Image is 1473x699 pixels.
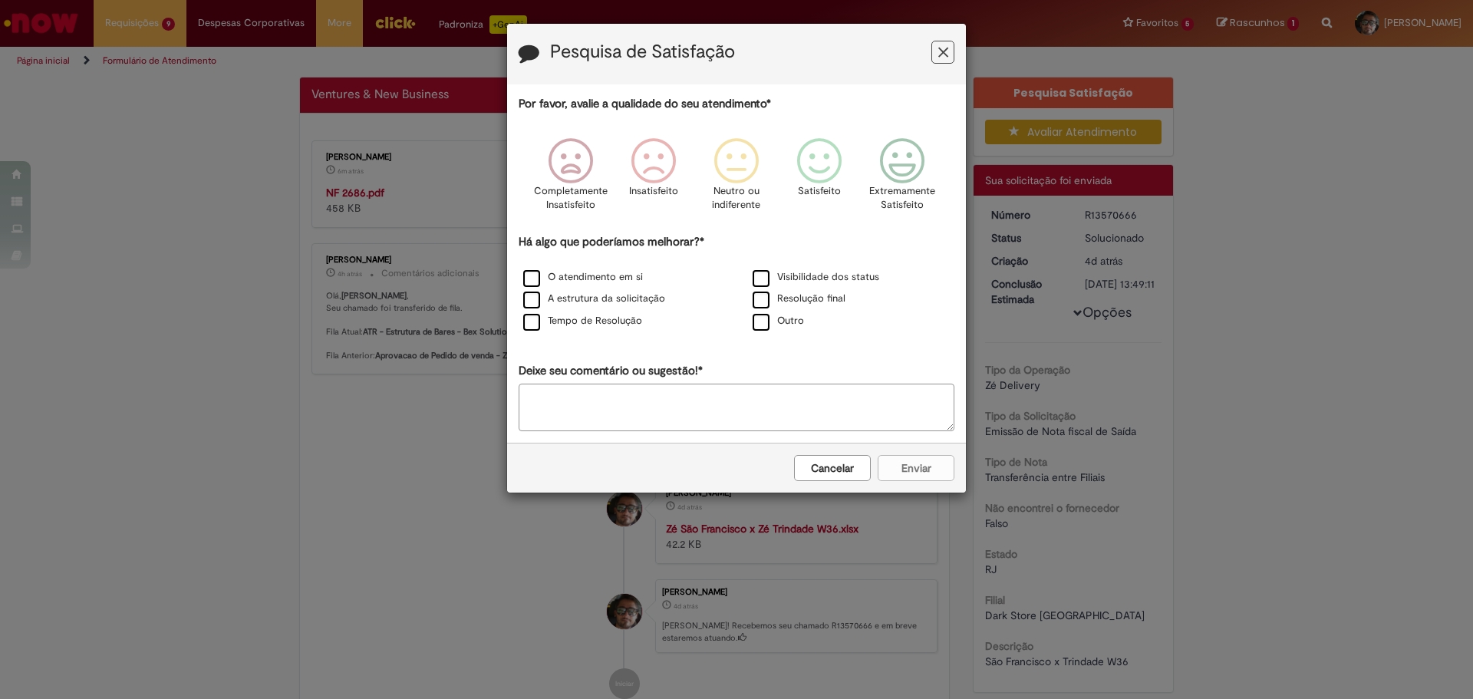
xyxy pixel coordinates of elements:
p: Satisfeito [798,184,841,199]
p: Neutro ou indiferente [709,184,764,213]
label: Outro [753,314,804,328]
button: Cancelar [794,455,871,481]
p: Extremamente Satisfeito [869,184,935,213]
div: Neutro ou indiferente [697,127,776,232]
div: Completamente Insatisfeito [531,127,609,232]
label: Visibilidade dos status [753,270,879,285]
p: Insatisfeito [629,184,678,199]
label: Pesquisa de Satisfação [550,42,735,62]
label: Tempo de Resolução [523,314,642,328]
label: O atendimento em si [523,270,643,285]
div: Satisfeito [780,127,858,232]
label: Deixe seu comentário ou sugestão!* [519,363,703,379]
div: Insatisfeito [615,127,693,232]
div: Extremamente Satisfeito [863,127,941,232]
p: Completamente Insatisfeito [534,184,608,213]
label: Por favor, avalie a qualidade do seu atendimento* [519,96,771,112]
div: Há algo que poderíamos melhorar?* [519,234,954,333]
label: A estrutura da solicitação [523,292,665,306]
label: Resolução final [753,292,845,306]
